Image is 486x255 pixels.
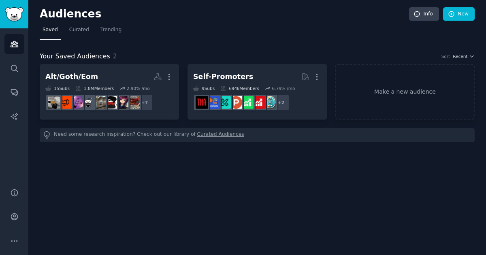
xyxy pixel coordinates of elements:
img: selfpromotion [241,96,254,109]
img: betatests [207,96,220,109]
div: 2.90 % /mo [127,86,150,91]
img: Emo [82,96,94,109]
span: Your Saved Audiences [40,51,110,62]
span: Recent [453,54,467,59]
a: Trending [98,24,124,40]
div: 6.79 % /mo [272,86,295,91]
img: midwestemo [93,96,106,109]
div: Alt/Goth/Eom [45,72,98,82]
div: 694k Members [220,86,259,91]
h2: Audiences [40,8,409,21]
img: AppIdeas [264,96,276,109]
img: EmoStyle [104,96,117,109]
a: Saved [40,24,61,40]
div: Self-Promoters [193,72,253,82]
span: Trending [100,26,122,34]
span: 2 [113,52,117,60]
div: + 7 [136,94,153,111]
div: 15 Sub s [45,86,70,91]
a: Make a new audience [335,64,475,120]
a: Alt/Goth/Eom15Subs1.8MMembers2.90% /mo+7EmoAltGothFashionRawring20sEmoStylemidwestemoEmoalternati... [40,64,179,120]
img: youtubepromotion [252,96,265,109]
div: + 2 [273,94,290,111]
img: GummySearch logo [5,7,23,21]
img: Rawring20s [116,96,128,109]
a: Curated Audiences [197,131,244,139]
a: Curated [66,24,92,40]
img: EmoFashion [48,96,60,109]
a: Info [409,7,439,21]
div: Need some research inspiration? Check out our library of [40,128,475,142]
a: Self-Promoters9Subs694kMembers6.79% /mo+2AppIdeasyoutubepromotionselfpromotionProductHuntersalpha... [188,64,327,120]
div: 1.8M Members [75,86,114,91]
img: TestMyApp [196,96,208,109]
img: ProductHunters [230,96,242,109]
div: Sort [441,54,450,59]
img: AltFashion [59,96,72,109]
div: 9 Sub s [193,86,215,91]
img: EmoAltGothFashion [127,96,140,109]
span: Saved [43,26,58,34]
img: alternativefashion [70,96,83,109]
span: Curated [69,26,89,34]
a: New [443,7,475,21]
img: alphaandbetausers [218,96,231,109]
button: Recent [453,54,475,59]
